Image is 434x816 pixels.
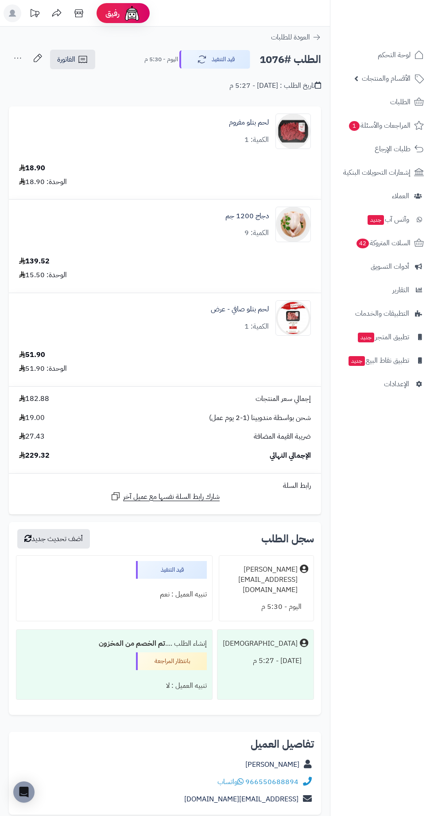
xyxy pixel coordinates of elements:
[144,55,178,64] small: اليوم - 5:30 م
[136,652,207,670] div: بانتظار المراجعة
[99,638,165,649] b: تم الخصم من المخزون
[349,356,365,366] span: جديد
[19,413,45,423] span: 19.00
[50,50,95,69] a: الفاتورة
[19,394,49,404] span: 182.88
[348,354,409,367] span: تطبيق نقاط البيع
[375,143,411,155] span: طلبات الإرجاع
[384,378,409,390] span: الإعدادات
[19,432,45,442] span: 27.43
[336,138,429,160] a: طلبات الإرجاع
[179,50,250,69] button: قيد التنفيذ
[22,677,207,694] div: تنبيه العميل : لا
[22,635,207,652] div: إنشاء الطلب ....
[349,121,360,131] span: 1
[57,54,75,65] span: الفاتورة
[223,652,308,670] div: [DATE] - 5:27 م
[184,794,298,804] a: [EMAIL_ADDRESS][DOMAIN_NAME]
[336,303,429,324] a: التطبيقات والخدمات
[12,481,318,491] div: رابط السلة
[336,326,429,348] a: تطبيق المتجرجديد
[336,162,429,183] a: إشعارات التحويلات البنكية
[225,598,308,616] div: اليوم - 5:30 م
[336,373,429,395] a: الإعدادات
[348,119,411,132] span: المراجعات والأسئلة
[392,190,409,202] span: العملاء
[367,213,409,226] span: وآتس آب
[336,209,429,230] a: وآتس آبجديد
[368,215,384,225] span: جديد
[336,256,429,277] a: أدوات التسويق
[343,166,411,179] span: إشعارات التحويلات البنكية
[374,18,426,37] img: logo-2.png
[336,115,429,136] a: المراجعات والأسئلة1
[254,432,311,442] span: ضريبة القيمة المضافة
[19,270,67,280] div: الوحدة: 15.50
[19,451,50,461] span: 229.32
[17,529,90,549] button: أضف تحديث جديد
[223,639,298,649] div: [DEMOGRAPHIC_DATA]
[110,491,220,502] a: شارك رابط السلة نفسها مع عميل آخر
[336,91,429,113] a: الطلبات
[123,492,220,502] span: شارك رابط السلة نفسها مع عميل آخر
[390,96,411,108] span: الطلبات
[229,81,321,91] div: تاريخ الطلب : [DATE] - 5:27 م
[19,364,67,374] div: الوحدة: 51.90
[271,32,321,43] a: العودة للطلبات
[356,239,369,249] span: 42
[392,284,409,296] span: التقارير
[245,777,298,787] a: 966550688894
[244,322,269,332] div: الكمية: 1
[229,118,269,128] a: لحم بتلو مفروم
[22,586,207,603] div: تنبيه العميل : نعم
[19,163,45,173] div: 18.90
[19,177,67,187] div: الوحدة: 18.90
[271,32,310,43] span: العودة للطلبات
[245,759,299,770] a: [PERSON_NAME]
[378,49,411,61] span: لوحة التحكم
[225,211,269,221] a: دجاج 1200 جم
[225,565,298,595] div: [PERSON_NAME][EMAIL_ADDRESS][DOMAIN_NAME]
[211,304,269,314] a: لحم بتلو صافي - عرض
[217,777,244,787] a: واتساب
[276,114,310,149] img: 575_6866570519a94_954a07da-90x90.png
[356,237,411,249] span: السلات المتروكة
[357,331,409,343] span: تطبيق المتجر
[358,333,374,342] span: جديد
[336,44,429,66] a: لوحة التحكم
[244,228,269,238] div: الكمية: 9
[105,8,120,19] span: رفيق
[261,534,314,544] h3: سجل الطلب
[23,4,46,24] a: تحديثات المنصة
[371,260,409,273] span: أدوات التسويق
[19,256,50,267] div: 139.52
[336,350,429,371] a: تطبيق نقاط البيعجديد
[244,135,269,145] div: الكمية: 1
[16,739,314,749] h2: تفاصيل العميل
[336,185,429,207] a: العملاء
[270,451,311,461] span: الإجمالي النهائي
[123,4,141,22] img: ai-face.png
[362,72,411,85] span: الأقسام والمنتجات
[13,781,35,803] div: Open Intercom Messenger
[276,300,310,336] img: 1759137702-WhatsApp%20Image%202025-09-29%20at%2011.33.01%20AM-90x90.jpeg
[336,279,429,301] a: التقارير
[355,307,409,320] span: التطبيقات والخدمات
[209,413,311,423] span: شحن بواسطة مندوبينا (1-2 يوم عمل)
[336,232,429,254] a: السلات المتروكة42
[136,561,207,579] div: قيد التنفيذ
[19,350,45,360] div: 51.90
[276,207,310,242] img: 685_6866572481639_3ecf7bac-90x90.png
[256,394,311,404] span: إجمالي سعر المنتجات
[260,51,321,69] h2: الطلب #1076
